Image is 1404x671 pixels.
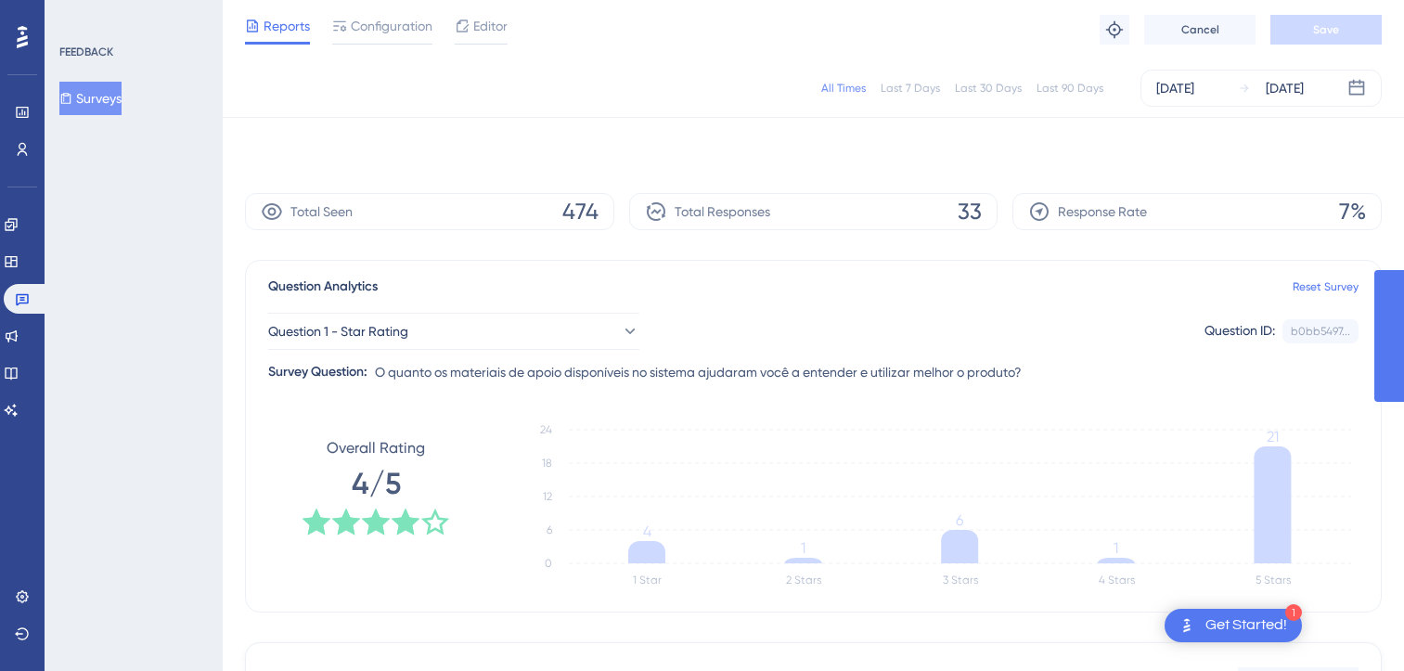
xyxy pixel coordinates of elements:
[542,457,552,470] tspan: 18
[59,82,122,115] button: Surveys
[1099,574,1135,587] text: 4 Stars
[264,15,310,37] span: Reports
[540,423,552,436] tspan: 24
[268,313,639,350] button: Question 1 - Star Rating
[1285,604,1302,621] div: 1
[268,361,367,383] div: Survey Question:
[1270,15,1382,45] button: Save
[547,523,552,536] tspan: 6
[268,276,378,298] span: Question Analytics
[643,523,651,540] tspan: 4
[958,197,982,226] span: 33
[1037,81,1103,96] div: Last 90 Days
[633,574,662,587] text: 1 Star
[1176,614,1198,637] img: launcher-image-alternative-text
[543,490,552,503] tspan: 12
[268,320,408,342] span: Question 1 - Star Rating
[1165,609,1302,642] div: Open Get Started! checklist, remaining modules: 1
[881,81,940,96] div: Last 7 Days
[290,200,353,223] span: Total Seen
[1144,15,1256,45] button: Cancel
[327,437,425,459] span: Overall Rating
[1266,77,1304,99] div: [DATE]
[1291,324,1350,339] div: b0bb5497...
[1267,428,1279,445] tspan: 21
[801,539,805,557] tspan: 1
[1339,197,1366,226] span: 7%
[352,463,401,504] span: 4/5
[375,361,1022,383] span: O quanto os materiais de apoio disponíveis no sistema ajudaram você a entender e utilizar melhor ...
[59,45,113,59] div: FEEDBACK
[1181,22,1219,37] span: Cancel
[1114,539,1118,557] tspan: 1
[786,574,821,587] text: 2 Stars
[1313,22,1339,37] span: Save
[1205,615,1287,636] div: Get Started!
[821,81,866,96] div: All Times
[473,15,508,37] span: Editor
[1326,598,1382,653] iframe: UserGuiding AI Assistant Launcher
[1058,200,1147,223] span: Response Rate
[1256,574,1291,587] text: 5 Stars
[943,574,978,587] text: 3 Stars
[675,200,770,223] span: Total Responses
[1156,77,1194,99] div: [DATE]
[955,81,1022,96] div: Last 30 Days
[1293,279,1359,294] a: Reset Survey
[562,197,599,226] span: 474
[545,557,552,570] tspan: 0
[956,511,963,529] tspan: 6
[1204,319,1275,343] div: Question ID:
[351,15,432,37] span: Configuration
